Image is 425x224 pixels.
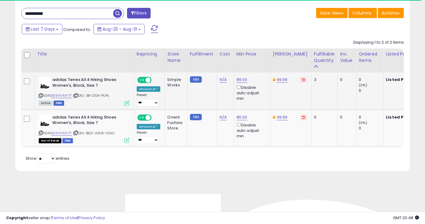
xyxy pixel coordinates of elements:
[31,26,55,32] span: Last 7 Days
[39,101,53,106] span: All listings currently available for purchase on Amazon
[237,84,266,101] div: Disable auto adjust min
[378,8,404,18] button: Actions
[273,51,309,57] div: [PERSON_NAME]
[51,93,72,98] a: B0941VMY7F
[73,93,109,98] span: | SKU: 3B-Z10A-PUPL
[316,8,348,18] button: Save View
[190,114,202,120] small: FBM
[314,51,335,64] div: Fulfillable Quantity
[359,115,383,120] div: 0
[340,51,354,64] div: Inv. value
[359,51,381,64] div: Ordered Items
[138,115,145,120] span: ON
[73,131,115,135] span: | SKU: 1BZZ-A2HX-V2HU
[138,78,145,83] span: ON
[386,114,414,120] b: Listed Price:
[359,83,367,88] small: (0%)
[52,115,126,127] b: adidas Terrex AX4 Hiking Shoes Women's, Black, Size 7
[237,122,266,139] div: Disable auto adjust min
[39,77,51,89] img: 31W9n9MjokL._SL40_.jpg
[137,131,160,144] div: Preset:
[220,77,227,83] a: N/A
[151,115,160,120] span: OFF
[54,101,64,106] span: FBM
[137,124,160,129] div: Amazon AI *
[168,51,185,64] div: Store Name
[127,8,151,18] button: Filters
[51,131,72,136] a: B0941VMY7F
[103,26,137,32] span: Aug-25 - Aug-31
[340,115,351,120] div: 0
[151,78,160,83] span: OFF
[352,10,371,16] span: Columns
[39,138,61,143] span: All listings that are currently out of stock and unavailable for purchase on Amazon
[220,114,227,120] a: N/A
[39,115,129,143] div: ASIN:
[137,51,162,57] div: Repricing
[190,76,202,83] small: FBM
[168,115,183,131] div: Orient Fuchsia Store
[359,120,367,125] small: (0%)
[22,24,62,34] button: Last 7 Days
[63,27,91,32] span: Compared to:
[277,114,288,120] a: 99.99
[386,77,414,82] b: Listed Price:
[348,8,377,18] button: Columns
[168,77,183,88] div: Simple Works
[39,115,51,127] img: 31W9n9MjokL._SL40_.jpg
[277,77,288,83] a: 99.99
[314,77,333,82] div: 3
[39,77,129,105] div: ASIN:
[220,51,231,57] div: Cost
[237,114,247,120] a: 85.00
[93,24,145,34] button: Aug-25 - Aug-31
[37,51,132,57] div: Title
[137,86,160,92] div: Amazon AI *
[26,155,69,161] span: Show: entries
[359,88,383,93] div: 0
[190,51,214,57] div: Fulfillment
[237,77,247,83] a: 89.00
[52,77,126,90] b: adidas Terrex AX4 Hiking Shoes Women's, Black, Size 7
[359,125,383,131] div: 0
[137,93,160,106] div: Preset:
[359,77,383,82] div: 0
[237,51,268,57] div: Min Price
[353,40,404,45] div: Displaying 1 to 2 of 2 items
[314,115,333,120] div: 0
[340,77,351,82] div: 0
[62,138,73,143] span: FBM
